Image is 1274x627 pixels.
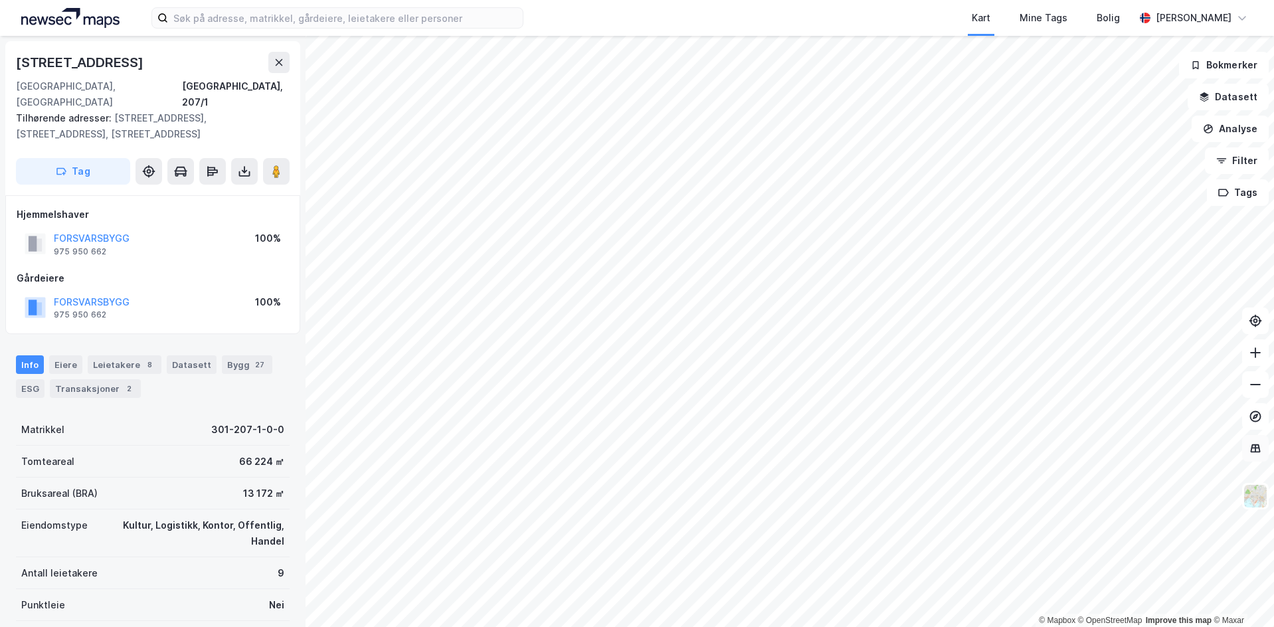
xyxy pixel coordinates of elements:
div: Bolig [1097,10,1120,26]
div: Nei [269,597,284,613]
img: Z [1243,484,1268,509]
a: OpenStreetMap [1078,616,1142,625]
div: Kultur, Logistikk, Kontor, Offentlig, Handel [104,517,284,549]
div: 27 [252,358,267,371]
div: Info [16,355,44,374]
div: 2 [122,382,136,395]
div: 301-207-1-0-0 [211,422,284,438]
div: Leietakere [88,355,161,374]
div: Antall leietakere [21,565,98,581]
div: 975 950 662 [54,246,106,257]
div: Kart [972,10,990,26]
button: Tags [1207,179,1269,206]
div: Eiere [49,355,82,374]
div: Datasett [167,355,217,374]
div: 100% [255,230,281,246]
div: [STREET_ADDRESS] [16,52,146,73]
button: Bokmerker [1179,52,1269,78]
div: [GEOGRAPHIC_DATA], [GEOGRAPHIC_DATA] [16,78,182,110]
div: 66 224 ㎡ [239,454,284,470]
div: Bygg [222,355,272,374]
button: Datasett [1188,84,1269,110]
div: Matrikkel [21,422,64,438]
div: 13 172 ㎡ [243,486,284,501]
div: Mine Tags [1020,10,1067,26]
div: [STREET_ADDRESS], [STREET_ADDRESS], [STREET_ADDRESS] [16,110,279,142]
div: Punktleie [21,597,65,613]
a: Mapbox [1039,616,1075,625]
button: Tag [16,158,130,185]
div: Eiendomstype [21,517,88,533]
img: logo.a4113a55bc3d86da70a041830d287a7e.svg [21,8,120,28]
div: Tomteareal [21,454,74,470]
input: Søk på adresse, matrikkel, gårdeiere, leietakere eller personer [168,8,523,28]
div: Hjemmelshaver [17,207,289,223]
div: 9 [278,565,284,581]
button: Filter [1205,147,1269,174]
iframe: Chat Widget [1208,563,1274,627]
div: [GEOGRAPHIC_DATA], 207/1 [182,78,290,110]
div: 100% [255,294,281,310]
div: Transaksjoner [50,379,141,398]
div: Gårdeiere [17,270,289,286]
div: Bruksareal (BRA) [21,486,98,501]
div: 975 950 662 [54,310,106,320]
button: Analyse [1192,116,1269,142]
span: Tilhørende adresser: [16,112,114,124]
a: Improve this map [1146,616,1212,625]
div: [PERSON_NAME] [1156,10,1231,26]
div: 8 [143,358,156,371]
div: ESG [16,379,45,398]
